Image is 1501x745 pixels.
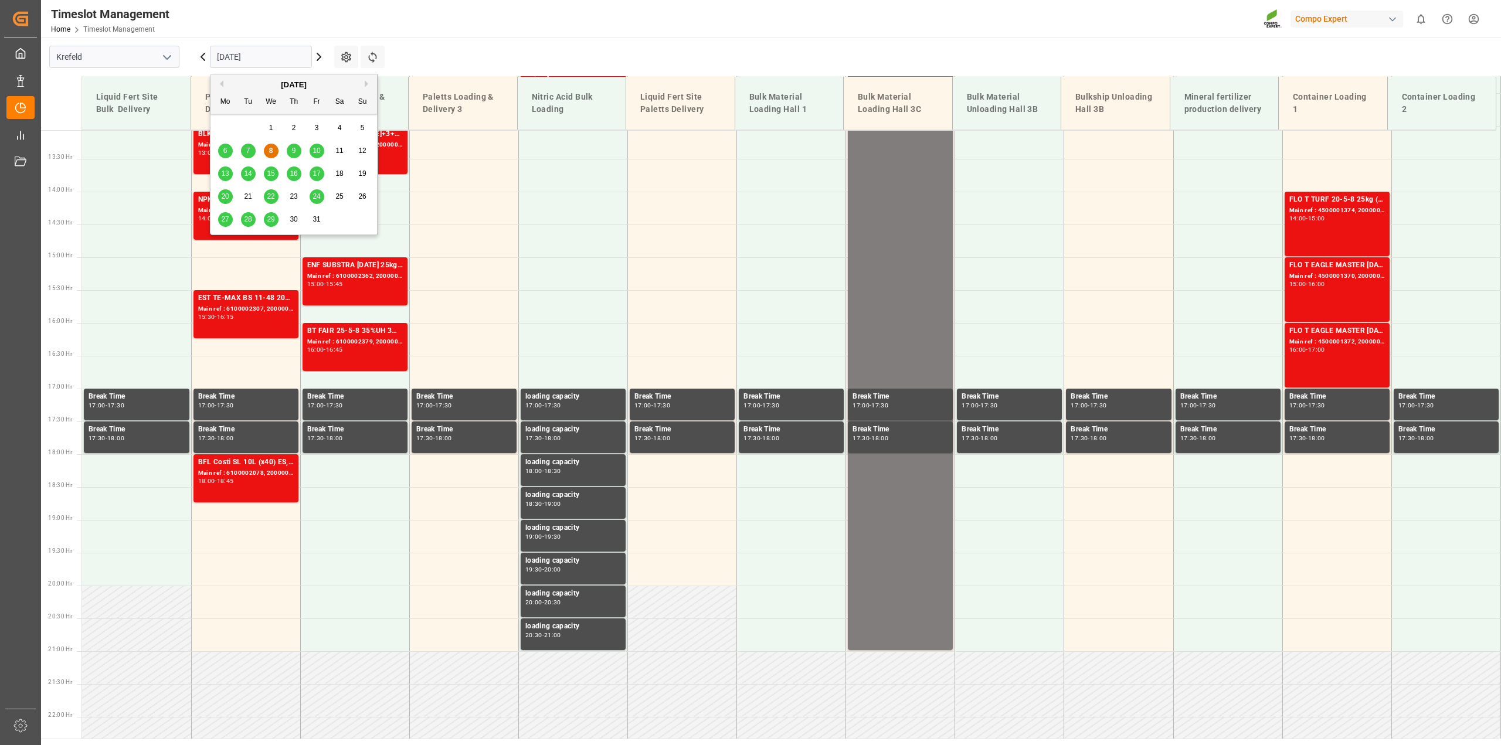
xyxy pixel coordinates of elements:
[241,166,256,181] div: Choose Tuesday, October 14th, 2025
[1417,436,1434,441] div: 18:00
[198,478,215,484] div: 18:00
[416,391,512,403] div: Break Time
[324,403,325,408] div: -
[307,271,403,281] div: Main ref : 6100002362, 2000001731 2000001745 2000001639;2000001731 2000001731;2000001277
[326,403,343,408] div: 17:30
[525,632,542,638] div: 20:30
[418,86,508,120] div: Paletts Loading & Delivery 3
[544,632,561,638] div: 21:00
[1417,403,1434,408] div: 17:30
[198,206,294,216] div: Main ref : 6100002272, 2000001815
[332,166,347,181] div: Choose Saturday, October 18th, 2025
[48,547,72,554] span: 19:30 Hr
[1071,424,1166,436] div: Break Time
[335,169,343,178] span: 18
[1397,86,1487,120] div: Container Loading 2
[198,292,294,304] div: EST TE-MAX BS 11-48 20kg (x56) INT
[525,522,621,534] div: loading capacity
[198,194,294,206] div: NPK O GOLD KR [DATE] 25kg (x60) IT
[264,189,279,204] div: Choose Wednesday, October 22nd, 2025
[525,457,621,468] div: loading capacity
[313,169,320,178] span: 17
[201,86,290,120] div: Paletts Loading & Delivery 1
[525,436,542,441] div: 17:30
[326,281,343,287] div: 15:45
[1415,436,1417,441] div: -
[853,86,943,120] div: Bulk Material Loading Hall 3C
[48,383,72,390] span: 17:00 Hr
[634,403,651,408] div: 17:00
[198,150,215,155] div: 13:00
[853,391,948,403] div: Break Time
[1180,436,1197,441] div: 17:30
[525,534,542,539] div: 19:00
[1199,436,1216,441] div: 18:00
[307,325,403,337] div: BT FAIR 25-5-8 35%UH 3M 25kg (x40) INTFLO T NK 14-0-19 25kg (x40) INTKGA 0-0-28 25kg (x40) INTTPL...
[1291,11,1403,28] div: Compo Expert
[198,314,215,319] div: 15:30
[355,144,370,158] div: Choose Sunday, October 12th, 2025
[1306,347,1308,352] div: -
[870,403,871,408] div: -
[241,212,256,227] div: Choose Tuesday, October 28th, 2025
[871,403,888,408] div: 17:30
[332,144,347,158] div: Choose Saturday, October 11th, 2025
[355,189,370,204] div: Choose Sunday, October 26th, 2025
[310,121,324,135] div: Choose Friday, October 3rd, 2025
[218,166,233,181] div: Choose Monday, October 13th, 2025
[307,391,403,403] div: Break Time
[198,304,294,314] div: Main ref : 6100002307, 2000001854
[48,449,72,455] span: 18:00 Hr
[1398,424,1494,436] div: Break Time
[217,403,234,408] div: 17:30
[48,515,72,521] span: 19:00 Hr
[525,555,621,567] div: loading capacity
[1071,436,1088,441] div: 17:30
[310,189,324,204] div: Choose Friday, October 24th, 2025
[1289,337,1385,347] div: Main ref : 4500001372, 2000000989
[544,468,561,474] div: 18:30
[335,192,343,200] span: 25
[241,144,256,158] div: Choose Tuesday, October 7th, 2025
[355,166,370,181] div: Choose Sunday, October 19th, 2025
[1306,436,1308,441] div: -
[651,436,653,441] div: -
[1088,403,1089,408] div: -
[326,436,343,441] div: 18:00
[241,189,256,204] div: Choose Tuesday, October 21st, 2025
[544,600,561,605] div: 20:30
[217,436,234,441] div: 18:00
[542,600,544,605] div: -
[853,403,870,408] div: 17:00
[542,567,544,572] div: -
[1289,424,1385,436] div: Break Time
[310,166,324,181] div: Choose Friday, October 17th, 2025
[48,351,72,357] span: 16:30 Hr
[215,314,216,319] div: -
[542,632,544,638] div: -
[542,501,544,506] div: -
[218,95,233,110] div: Mo
[1306,403,1308,408] div: -
[416,403,433,408] div: 17:00
[307,347,324,352] div: 16:00
[267,215,274,223] span: 29
[326,347,343,352] div: 16:45
[48,252,72,258] span: 15:00 Hr
[244,215,252,223] span: 28
[542,436,544,441] div: -
[332,95,347,110] div: Sa
[1180,403,1197,408] div: 17:00
[853,424,948,436] div: Break Time
[760,436,762,441] div: -
[1180,86,1269,120] div: Mineral fertilizer production delivery
[544,436,561,441] div: 18:00
[313,215,320,223] span: 31
[762,403,779,408] div: 17:30
[89,436,106,441] div: 17:30
[1289,216,1306,221] div: 14:00
[743,403,760,408] div: 17:00
[89,403,106,408] div: 17:00
[1289,325,1385,337] div: FLO T EAGLE MASTER [DATE] 25kg (x42) WW
[216,80,223,87] button: Previous Month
